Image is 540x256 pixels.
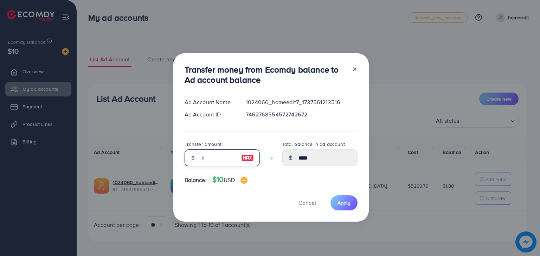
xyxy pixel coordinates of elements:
img: image [241,154,254,162]
span: Balance: [185,176,207,184]
img: image [240,177,247,184]
label: Total balance in ad account [282,141,345,148]
button: Apply [330,195,358,210]
div: 1024060_homeedit7_1737561213516 [240,98,363,106]
h4: $10 [212,175,247,184]
h3: Transfer money from Ecomdy balance to Ad account balance [185,65,346,85]
div: Ad Account ID [179,110,240,119]
span: Cancel [298,199,316,207]
button: Cancel [290,195,325,210]
span: USD [224,176,234,184]
div: 7462768554572742672 [240,110,363,119]
span: Apply [337,199,351,206]
label: Transfer amount [185,141,221,148]
div: Ad Account Name [179,98,240,106]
